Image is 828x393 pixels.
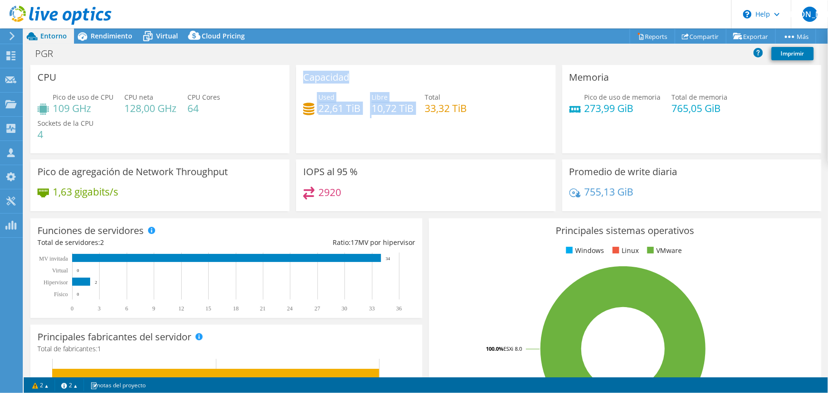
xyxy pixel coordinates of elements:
[124,103,177,113] h4: 128,00 GHz
[52,267,68,274] text: Virtual
[342,305,347,312] text: 30
[37,72,56,83] h3: CPU
[39,255,68,262] text: MV invitada
[260,305,266,312] text: 21
[396,305,402,312] text: 36
[318,103,361,113] h4: 22,61 TiB
[585,103,661,113] h4: 273,99 GiB
[178,305,184,312] text: 12
[315,305,320,312] text: 27
[55,379,84,391] a: 2
[37,332,191,342] h3: Principales fabricantes del servidor
[585,93,661,102] span: Pico de uso de memoria
[40,31,67,40] span: Entorno
[53,93,113,102] span: Pico de uso de CPU
[610,245,639,256] li: Linux
[372,93,388,102] span: Libre
[802,7,818,22] span: [PERSON_NAME]
[95,280,97,285] text: 2
[71,305,74,312] text: 0
[53,187,118,197] h4: 1,63 gigabits/s
[369,305,375,312] text: 33
[425,93,440,102] span: Total
[318,187,341,197] h4: 2920
[205,305,211,312] text: 15
[303,167,358,177] h3: IOPS al 95 %
[44,279,68,286] text: Hipervisor
[318,93,335,102] span: Used
[386,256,391,261] text: 34
[124,93,153,102] span: CPU neta
[202,31,245,40] span: Cloud Pricing
[372,103,414,113] h4: 10,72 TiB
[772,47,814,60] a: Imprimir
[37,119,93,128] span: Sockets de la CPU
[775,29,816,44] a: Más
[37,237,226,248] div: Total de servidores:
[187,93,220,102] span: CPU Cores
[233,305,239,312] text: 18
[37,225,144,236] h3: Funciones de servidores
[97,344,101,353] span: 1
[125,305,128,312] text: 6
[564,245,604,256] li: Windows
[37,129,93,140] h4: 4
[187,103,220,113] h4: 64
[672,103,728,113] h4: 765,05 GiB
[486,345,503,352] tspan: 100.0%
[91,31,132,40] span: Rendimiento
[630,29,675,44] a: Reports
[425,103,467,113] h4: 33,32 TiB
[226,237,415,248] div: Ratio: MV por hipervisor
[436,225,814,236] h3: Principales sistemas operativos
[31,48,68,59] h1: PGR
[675,29,726,44] a: Compartir
[569,72,609,83] h3: Memoria
[569,167,678,177] h3: Promedio de write diaria
[77,268,79,273] text: 0
[351,238,358,247] span: 17
[54,291,68,298] tspan: Físico
[503,345,522,352] tspan: ESXi 8.0
[672,93,728,102] span: Total de memoria
[152,305,155,312] text: 9
[100,238,104,247] span: 2
[303,72,349,83] h3: Capacidad
[645,245,682,256] li: VMware
[37,167,228,177] h3: Pico de agregación de Network Throughput
[743,10,752,19] svg: \n
[77,292,79,297] text: 0
[84,379,152,391] a: notas del proyecto
[26,379,55,391] a: 2
[287,305,293,312] text: 24
[37,344,415,354] h4: Total de fabricantes:
[156,31,178,40] span: Virtual
[726,29,776,44] a: Exportar
[585,187,634,197] h4: 755,13 GiB
[53,103,113,113] h4: 109 GHz
[98,305,101,312] text: 3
